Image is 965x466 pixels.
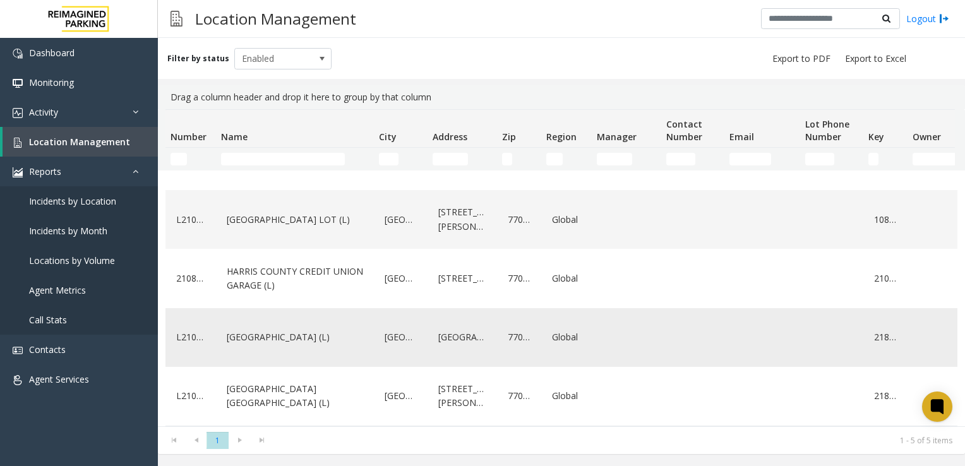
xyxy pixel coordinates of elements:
td: Lot Phone Number Filter [800,148,863,170]
td: Number Filter [165,148,216,170]
input: Lot Phone Number Filter [805,153,834,165]
span: Incidents by Location [29,195,116,207]
a: HARRIS COUNTY CREDIT UNION GARAGE (L) [224,261,366,296]
a: 77002 [505,386,534,406]
div: Data table [158,109,965,426]
span: Locations by Volume [29,254,115,266]
input: Key Filter [868,153,878,165]
input: Manager Filter [597,153,632,165]
img: 'icon' [13,49,23,59]
span: Email [729,131,754,143]
img: 'icon' [13,138,23,148]
a: 218691 [871,327,900,347]
a: [GEOGRAPHIC_DATA] (L) [224,327,366,347]
a: [GEOGRAPHIC_DATA] [381,210,420,230]
a: L21086904 [173,386,208,406]
a: [GEOGRAPHIC_DATA] [381,386,420,406]
button: Export to PDF [767,50,836,68]
span: Page 1 [207,432,229,449]
a: Global [549,210,584,230]
a: Global [549,386,584,406]
img: logout [939,12,949,25]
img: 'icon' [13,108,23,118]
a: L21086905 [173,210,208,230]
span: Key [868,131,884,143]
kendo-pager-info: 1 - 5 of 5 items [280,435,952,446]
span: Number [171,131,207,143]
td: Zip Filter [497,148,541,170]
td: Key Filter [863,148,908,170]
h3: Location Management [189,3,363,34]
a: [GEOGRAPHIC_DATA] [381,327,420,347]
a: L21086910 [173,327,208,347]
span: Contact Number [666,118,702,143]
a: [STREET_ADDRESS] [435,268,489,289]
span: Agent Metrics [29,284,86,296]
input: Zip Filter [502,153,512,165]
span: Region [546,131,577,143]
a: 77002 [505,210,534,230]
span: Monitoring [29,76,74,88]
a: 218694 [871,386,900,406]
img: 'icon' [13,345,23,355]
td: Address Filter [428,148,497,170]
button: Export to Excel [840,50,911,68]
span: Owner [913,131,941,143]
span: Call Stats [29,314,67,326]
img: 'icon' [13,167,23,177]
span: Lot Phone Number [805,118,849,143]
img: pageIcon [171,3,183,34]
span: Contacts [29,344,66,355]
span: Location Management [29,136,130,148]
a: Location Management [3,127,158,157]
span: Export to PDF [772,52,830,65]
input: Number Filter [171,153,187,165]
span: Zip [502,131,516,143]
span: Agent Services [29,373,89,385]
td: Email Filter [724,148,800,170]
a: Global [549,327,584,347]
img: 'icon' [13,375,23,385]
input: Region Filter [546,153,563,165]
a: [GEOGRAPHIC_DATA] [GEOGRAPHIC_DATA] (L) [224,379,366,414]
a: [GEOGRAPHIC_DATA] [435,327,489,347]
span: Manager [597,131,637,143]
input: Address Filter [433,153,468,165]
input: Email Filter [729,153,771,165]
a: 77002 [505,268,534,289]
a: 21086900 [173,268,208,289]
a: Logout [906,12,949,25]
span: Address [433,131,467,143]
span: City [379,131,397,143]
td: Contact Number Filter [661,148,724,170]
a: 77002 [505,327,534,347]
a: 10871 [871,210,900,230]
span: Enabled [235,49,312,69]
input: Contact Number Filter [666,153,695,165]
td: Manager Filter [592,148,661,170]
span: Incidents by Month [29,225,107,237]
span: Dashboard [29,47,75,59]
td: City Filter [374,148,428,170]
span: Name [221,131,248,143]
a: 210869 [871,268,900,289]
td: Region Filter [541,148,592,170]
span: Activity [29,106,58,118]
a: [GEOGRAPHIC_DATA] LOT (L) [224,210,366,230]
img: 'icon' [13,78,23,88]
div: Drag a column header and drop it here to group by that column [165,85,957,109]
input: Name Filter [221,153,345,165]
span: Export to Excel [845,52,906,65]
input: City Filter [379,153,399,165]
span: Reports [29,165,61,177]
td: Name Filter [216,148,374,170]
a: [STREET_ADDRESS][PERSON_NAME] [435,202,489,237]
label: Filter by status [167,53,229,64]
a: [GEOGRAPHIC_DATA] [381,268,420,289]
a: Global [549,268,584,289]
a: [STREET_ADDRESS][PERSON_NAME] [435,379,489,414]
